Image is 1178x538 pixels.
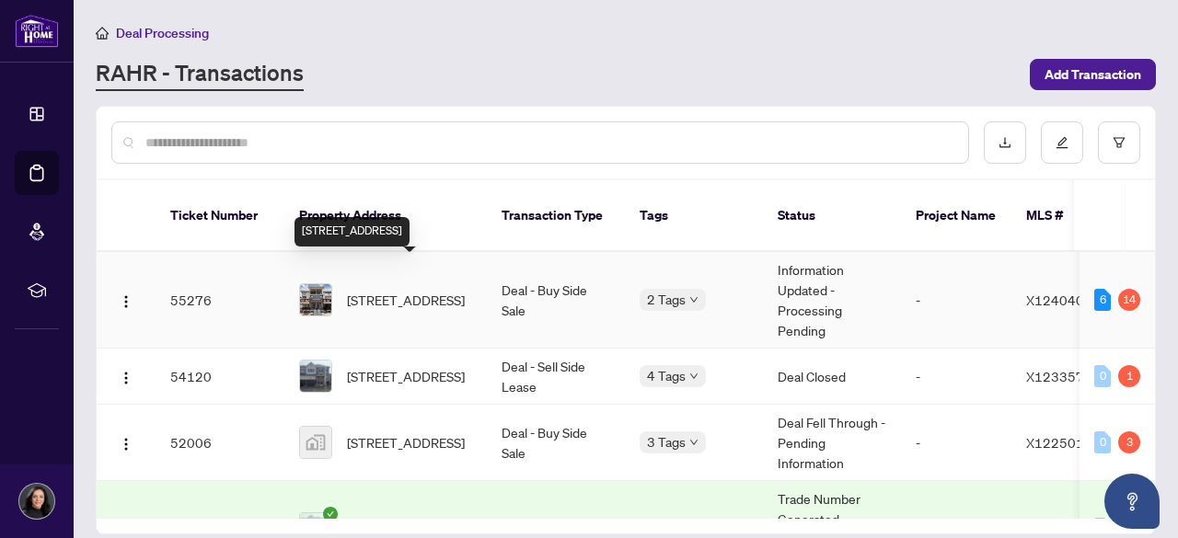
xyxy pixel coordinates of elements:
div: 1 [1118,365,1140,387]
th: Project Name [901,180,1011,252]
td: Deal Fell Through - Pending Information [763,405,901,481]
th: Ticket Number [156,180,284,252]
td: 54120 [156,349,284,405]
span: edit [1056,136,1068,149]
button: Add Transaction [1030,59,1156,90]
span: down [689,295,699,304]
img: Logo [119,437,133,452]
td: Information Updated - Processing Pending [763,252,901,349]
td: - [901,252,1011,349]
td: - [901,405,1011,481]
button: edit [1041,121,1083,164]
th: Status [763,180,901,252]
a: RAHR - Transactions [96,58,304,91]
span: [STREET_ADDRESS] [347,366,465,386]
button: download [984,121,1026,164]
img: Logo [119,371,133,385]
button: filter [1098,121,1140,164]
div: 3 [1118,431,1140,453]
span: [STREET_ADDRESS] [347,290,465,310]
td: - [901,349,1011,405]
span: 4 Tags [647,365,686,386]
span: [STREET_ADDRESS] [347,432,465,452]
span: 3 Tags [647,431,686,452]
th: MLS # [1011,180,1122,252]
span: home [96,27,109,40]
span: 2 Tags [647,289,686,310]
img: thumbnail-img [300,427,331,458]
th: Property Address [284,180,487,252]
span: Add Transaction [1045,60,1141,89]
div: 0 [1094,365,1111,387]
span: download [999,136,1011,149]
span: filter [1113,136,1126,149]
div: 0 [1094,431,1111,453]
button: Logo [111,428,141,457]
td: Deal Closed [763,349,901,405]
span: X12335798 [1026,368,1101,384]
img: logo [15,14,59,48]
th: Tags [625,180,763,252]
td: Deal - Sell Side Lease [487,349,625,405]
div: 6 [1094,289,1111,311]
button: Open asap [1104,474,1160,529]
td: 52006 [156,405,284,481]
button: Logo [111,361,141,391]
img: Logo [119,294,133,309]
img: thumbnail-img [300,361,331,392]
span: check-circle [323,507,338,521]
span: X12404066 [1026,292,1101,308]
td: Deal - Buy Side Sale [487,405,625,481]
div: [STREET_ADDRESS] [294,217,410,246]
th: Transaction Type [487,180,625,252]
span: Deal Processing [116,25,209,41]
span: down [689,372,699,381]
div: 14 [1118,289,1140,311]
span: down [689,438,699,447]
button: Logo [111,285,141,315]
span: X12250187 [1026,434,1101,451]
img: Profile Icon [19,484,54,519]
td: Deal - Buy Side Sale [487,252,625,349]
img: thumbnail-img [300,284,331,315]
td: 55276 [156,252,284,349]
